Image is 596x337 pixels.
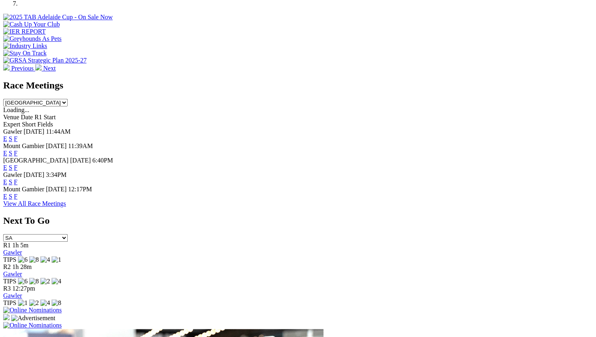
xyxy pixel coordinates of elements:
[40,299,50,307] img: 4
[3,299,16,306] span: TIPS
[3,322,62,329] img: Online Nominations
[11,315,55,322] img: Advertisement
[14,164,18,171] a: F
[3,28,46,35] img: IER REPORT
[3,200,66,207] a: View All Race Meetings
[12,263,32,270] span: 1h 28m
[3,256,16,263] span: TIPS
[3,285,11,292] span: R3
[52,256,61,263] img: 1
[3,64,10,70] img: chevron-left-pager-white.svg
[9,164,12,171] a: S
[9,150,12,156] a: S
[3,271,22,277] a: Gawler
[34,114,56,120] span: R1 Start
[18,256,28,263] img: 6
[9,135,12,142] a: S
[3,242,11,249] span: R1
[52,278,61,285] img: 4
[18,299,28,307] img: 1
[3,278,16,285] span: TIPS
[40,278,50,285] img: 2
[3,179,7,185] a: E
[14,150,18,156] a: F
[68,142,93,149] span: 11:39AM
[3,135,7,142] a: E
[3,215,593,226] h2: Next To Go
[14,179,18,185] a: F
[3,314,10,320] img: 15187_Greyhounds_GreysPlayCentral_Resize_SA_WebsiteBanner_300x115_2025.jpg
[3,263,11,270] span: R2
[70,157,91,164] span: [DATE]
[52,299,61,307] img: 8
[24,128,44,135] span: [DATE]
[46,128,71,135] span: 11:44AM
[18,278,28,285] img: 6
[11,65,34,72] span: Previous
[14,135,18,142] a: F
[68,186,92,193] span: 12:17PM
[29,256,39,263] img: 8
[14,193,18,200] a: F
[3,57,86,64] img: GRSA Strategic Plan 2025-27
[3,249,22,256] a: Gawler
[46,186,67,193] span: [DATE]
[24,171,44,178] span: [DATE]
[12,242,28,249] span: 1h 5m
[46,142,67,149] span: [DATE]
[3,307,62,314] img: Online Nominations
[3,128,22,135] span: Gawler
[9,179,12,185] a: S
[22,121,36,128] span: Short
[3,65,35,72] a: Previous
[3,193,7,200] a: E
[43,65,56,72] span: Next
[3,106,29,113] span: Loading...
[3,157,68,164] span: [GEOGRAPHIC_DATA]
[3,14,113,21] img: 2025 TAB Adelaide Cup - On Sale Now
[9,193,12,200] a: S
[3,121,20,128] span: Expert
[40,256,50,263] img: 4
[3,35,62,42] img: Greyhounds As Pets
[3,50,46,57] img: Stay On Track
[3,164,7,171] a: E
[3,186,44,193] span: Mount Gambier
[3,114,19,120] span: Venue
[37,121,53,128] span: Fields
[46,171,67,178] span: 3:34PM
[3,292,22,299] a: Gawler
[3,21,60,28] img: Cash Up Your Club
[3,142,44,149] span: Mount Gambier
[3,150,7,156] a: E
[3,42,47,50] img: Industry Links
[29,299,39,307] img: 2
[21,114,33,120] span: Date
[3,80,593,91] h2: Race Meetings
[29,278,39,285] img: 8
[35,64,42,70] img: chevron-right-pager-white.svg
[35,65,56,72] a: Next
[3,171,22,178] span: Gawler
[92,157,113,164] span: 6:40PM
[12,285,35,292] span: 12:27pm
